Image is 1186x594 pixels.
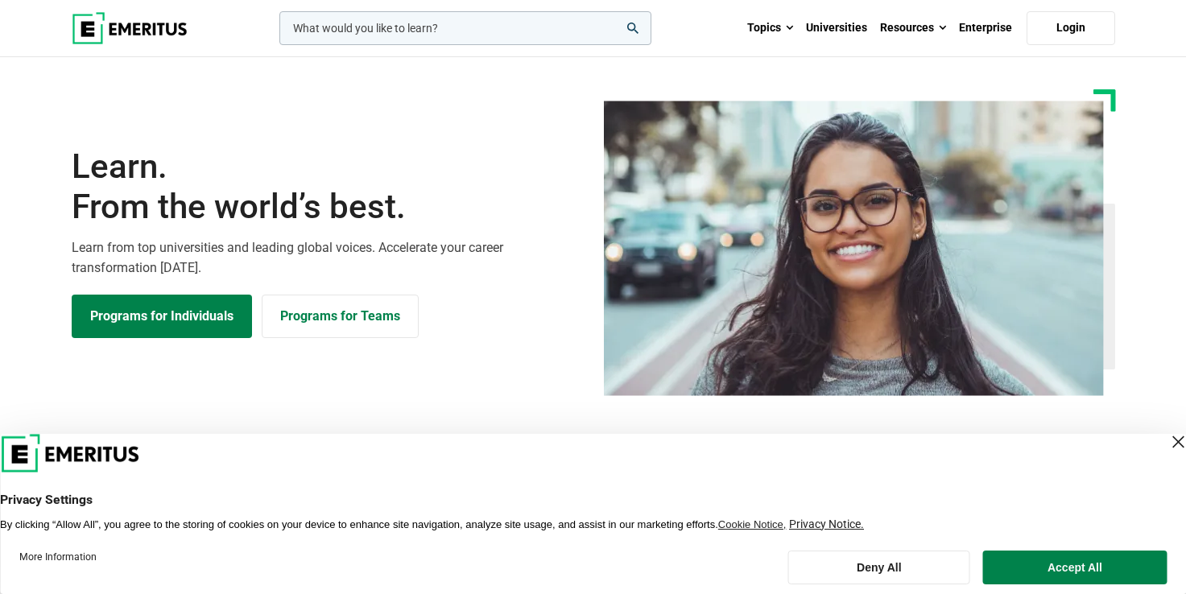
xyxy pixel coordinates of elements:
[279,11,651,45] input: woocommerce-product-search-field-0
[72,295,252,338] a: Explore Programs
[72,187,584,227] span: From the world’s best.
[604,101,1104,396] img: Learn from the world's best
[72,237,584,278] p: Learn from top universities and leading global voices. Accelerate your career transformation [DATE].
[72,146,584,228] h1: Learn.
[262,295,419,338] a: Explore for Business
[1027,11,1115,45] a: Login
